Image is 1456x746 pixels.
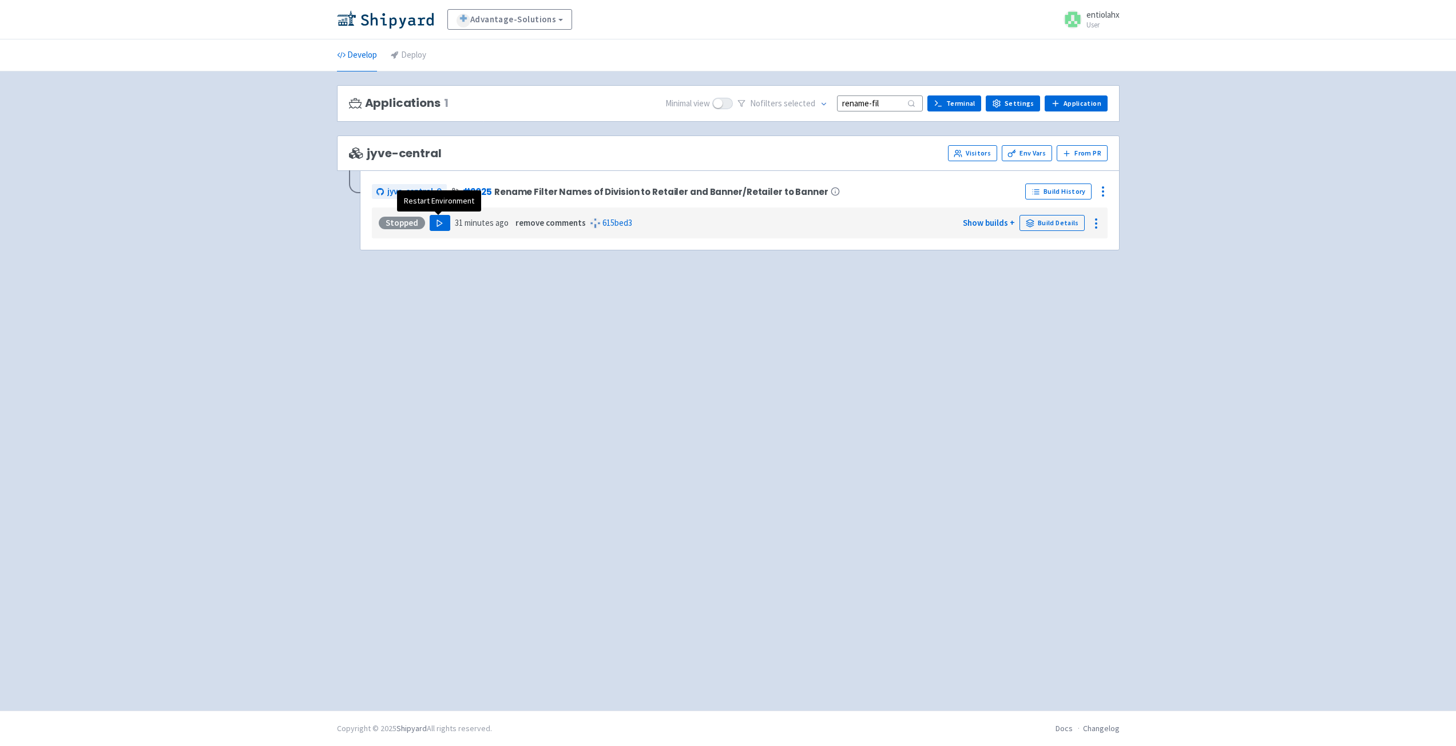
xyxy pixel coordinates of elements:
[1086,9,1120,20] span: entiolahx
[986,95,1040,111] a: Settings
[750,97,815,110] span: No filter s
[447,9,573,30] a: Advantage-Solutions
[963,217,1015,228] a: Show builds +
[396,723,427,733] a: Shipyard
[515,217,586,228] strong: remove comments
[1019,215,1085,231] a: Build Details
[1086,21,1120,29] small: User
[837,95,923,111] input: Search...
[462,186,492,198] a: #2025
[1056,723,1073,733] a: Docs
[349,97,449,110] h3: Applications
[665,97,710,110] span: Minimal view
[391,39,426,71] a: Deploy
[1025,183,1092,200] a: Build History
[1057,145,1108,161] button: From PR
[455,217,509,228] time: 31 minutes ago
[337,723,492,735] div: Copyright © 2025 All rights reserved.
[379,217,425,229] div: Stopped
[337,10,434,29] img: Shipyard logo
[1083,723,1120,733] a: Changelog
[1045,95,1107,111] a: Application
[372,184,447,200] a: jyve-central
[337,39,377,71] a: Develop
[1002,145,1052,161] a: Env Vars
[1057,10,1120,29] a: entiolahx User
[927,95,981,111] a: Terminal
[494,187,828,197] span: Rename Filter Names of Division to Retailer and Banner/Retailer to Banner
[387,185,433,198] span: jyve-central
[784,98,815,109] span: selected
[948,145,997,161] a: Visitors
[602,217,632,228] a: 615bed3
[349,147,442,160] span: jyve-central
[430,215,450,231] button: Play
[444,97,449,110] span: 1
